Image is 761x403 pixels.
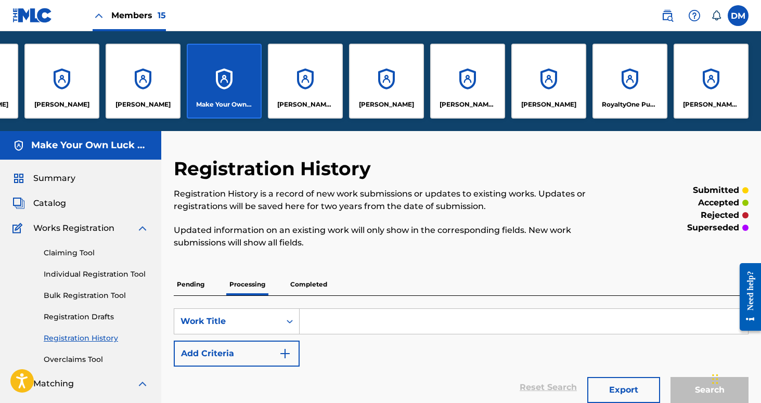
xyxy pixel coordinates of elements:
[688,9,701,22] img: help
[687,222,739,234] p: superseded
[732,255,761,339] iframe: Resource Center
[136,378,149,390] img: expand
[12,197,25,210] img: Catalog
[44,354,149,365] a: Overclaims Tool
[698,197,739,209] p: accepted
[684,5,705,26] div: Help
[12,197,66,210] a: CatalogCatalog
[33,197,66,210] span: Catalog
[277,100,334,109] p: Marina Ray White
[701,209,739,222] p: rejected
[44,333,149,344] a: Registration History
[279,347,291,360] img: 9d2ae6d4665cec9f34b9.svg
[268,44,343,119] a: Accounts[PERSON_NAME] [PERSON_NAME]
[196,100,253,109] p: Make Your Own Luck Music
[174,341,300,367] button: Add Criteria
[106,44,180,119] a: Accounts[PERSON_NAME]
[711,10,721,21] div: Notifications
[33,172,75,185] span: Summary
[174,274,208,295] p: Pending
[657,5,678,26] a: Public Search
[31,139,149,151] h5: Make Your Own Luck Music
[349,44,424,119] a: Accounts[PERSON_NAME]
[728,5,749,26] div: User Menu
[602,100,659,109] p: RoyaltyOne Publishing
[174,157,376,180] h2: Registration History
[174,188,616,213] p: Registration History is a record of new work submissions or updates to existing works. Updates or...
[674,44,749,119] a: Accounts[PERSON_NAME] MUSIC
[44,269,149,280] a: Individual Registration Tool
[12,222,26,235] img: Works Registration
[226,274,268,295] p: Processing
[511,44,586,119] a: Accounts[PERSON_NAME]
[44,290,149,301] a: Bulk Registration Tool
[187,44,262,119] a: AccountsMake Your Own Luck Music
[174,224,616,249] p: Updated information on an existing work will only show in the corresponding fields. New work subm...
[661,9,674,22] img: search
[683,100,740,109] p: TEDDY HORANSKY MUSIC
[287,274,330,295] p: Completed
[430,44,505,119] a: Accounts[PERSON_NAME] Publishing
[521,100,576,109] p: Ramsey Bell
[33,222,114,235] span: Works Registration
[12,172,75,185] a: SummarySummary
[33,378,74,390] span: Matching
[24,44,99,119] a: Accounts[PERSON_NAME]
[44,248,149,258] a: Claiming Tool
[587,377,660,403] button: Export
[158,10,166,20] span: 15
[709,353,761,403] iframe: Chat Widget
[440,100,496,109] p: Pluister Publishing
[12,8,53,23] img: MLC Logo
[34,100,89,109] p: Joshua Malett
[712,363,718,395] div: Drag
[44,311,149,322] a: Registration Drafts
[93,9,105,22] img: Close
[136,222,149,235] img: expand
[12,139,25,152] img: Accounts
[693,184,739,197] p: submitted
[111,9,166,21] span: Members
[115,100,171,109] p: Luka Fischman
[592,44,667,119] a: AccountsRoyaltyOne Publishing
[359,100,414,109] p: PHILLIP HARRISON BAIER
[180,315,274,328] div: Work Title
[12,172,25,185] img: Summary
